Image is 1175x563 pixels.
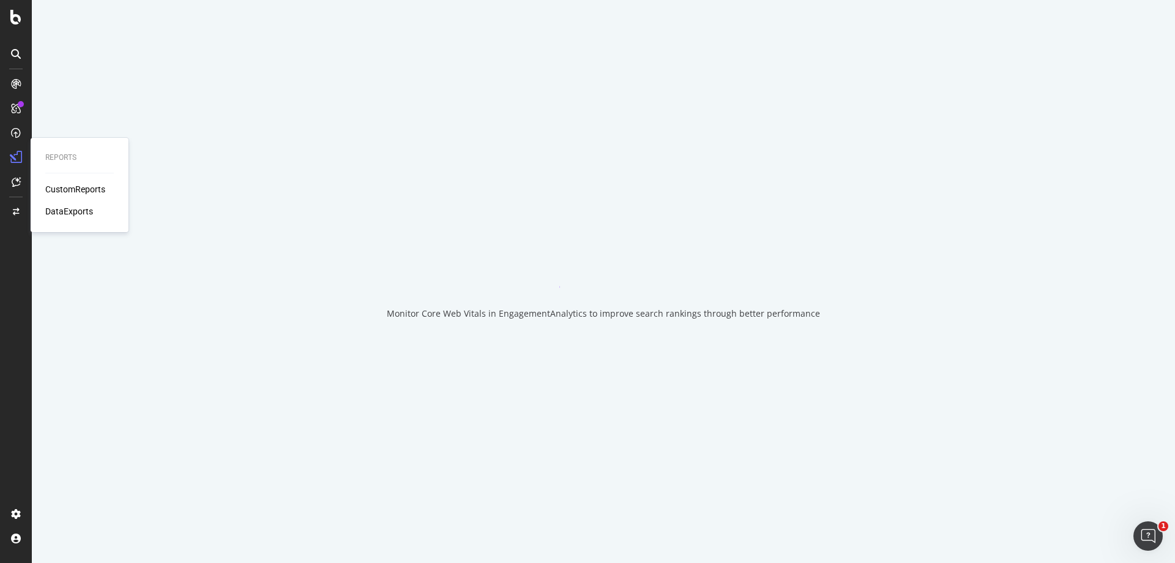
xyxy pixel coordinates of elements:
a: CustomReports [45,183,105,195]
div: animation [559,244,647,288]
a: DataExports [45,205,93,217]
span: 1 [1158,521,1168,531]
div: Reports [45,153,114,163]
iframe: Intercom live chat [1133,521,1163,551]
div: Monitor Core Web Vitals in EngagementAnalytics to improve search rankings through better performance [387,308,820,320]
